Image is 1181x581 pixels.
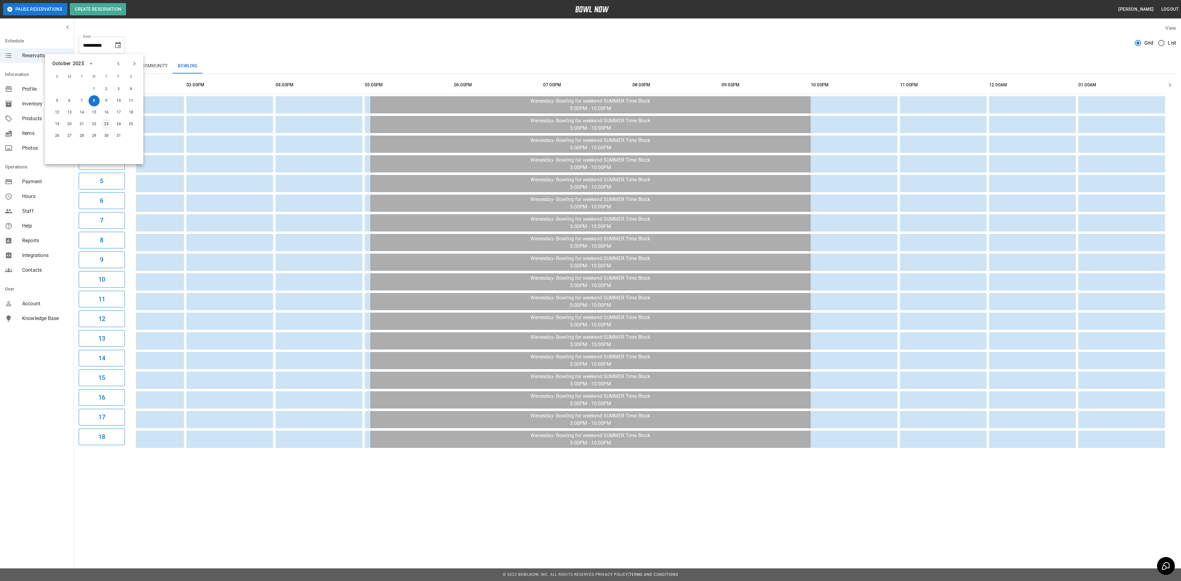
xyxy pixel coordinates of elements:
button: Oct 4, 2025 [125,84,137,95]
h6: 17 [98,412,105,422]
button: Oct 26, 2025 [52,130,63,141]
button: 16 [79,389,125,406]
h6: 15 [98,373,105,383]
span: M [64,71,75,83]
button: Oct 10, 2025 [113,95,124,106]
span: Contacts [22,267,69,274]
span: Reports [22,237,69,244]
span: S [125,71,137,83]
button: 7 [79,212,125,229]
button: Create Reservation [70,3,126,15]
span: List [1168,39,1176,47]
span: Staff [22,207,69,215]
th: 01:00AM [1078,76,1165,94]
button: Oct 12, 2025 [52,107,63,118]
button: 5 [79,173,125,189]
button: Oct 17, 2025 [113,107,124,118]
button: 18 [79,429,125,445]
button: Oct 27, 2025 [64,130,75,141]
th: 11:00PM [900,76,987,94]
button: Oct 5, 2025 [52,95,63,106]
button: Oct 22, 2025 [89,119,100,130]
span: T [76,71,87,83]
button: Oct 29, 2025 [89,130,100,141]
span: © 2022 BowlNow, Inc. All Rights Reserved. [503,572,595,577]
button: Oct 9, 2025 [101,95,112,106]
h6: 8 [100,235,103,245]
span: Products [22,115,69,122]
span: W [89,71,100,83]
button: Oct 8, 2025 [89,95,100,106]
button: Community [137,59,173,73]
div: 2025 [73,60,84,67]
button: Logout [1159,4,1181,15]
button: 14 [79,350,125,366]
button: 15 [79,370,125,386]
button: 6 [79,192,125,209]
div: inventory tabs [79,59,1176,73]
h6: 16 [98,393,105,402]
span: Profile [22,85,69,93]
h6: 14 [98,353,105,363]
button: Oct 28, 2025 [76,130,87,141]
th: 12:00AM [989,76,1076,94]
h6: 11 [98,294,105,304]
span: T [101,71,112,83]
button: 10 [79,271,125,288]
button: 13 [79,330,125,347]
button: Oct 20, 2025 [64,119,75,130]
a: Terms and Conditions [629,572,678,577]
button: Oct 2, 2025 [101,84,112,95]
span: Knowledge Base [22,315,69,322]
label: View [1165,25,1176,31]
button: Pause Reservations [3,3,67,15]
button: Oct 7, 2025 [76,95,87,106]
button: 8 [79,232,125,248]
h6: 12 [98,314,105,324]
button: 11 [79,291,125,307]
button: Choose date, selected date is Oct 8, 2025 [112,39,124,51]
button: Next month [129,58,140,69]
h6: 9 [100,255,103,265]
button: Oct 19, 2025 [52,119,63,130]
h6: 13 [98,334,105,343]
button: Oct 30, 2025 [101,130,112,141]
button: Oct 13, 2025 [64,107,75,118]
button: [PERSON_NAME] [1116,4,1156,15]
button: Oct 15, 2025 [89,107,100,118]
span: Photos [22,144,69,152]
button: Oct 11, 2025 [125,95,137,106]
button: Oct 6, 2025 [64,95,75,106]
img: logo [575,6,609,12]
button: Oct 16, 2025 [101,107,112,118]
button: Oct 31, 2025 [113,130,124,141]
span: Inventory [22,100,69,108]
button: Oct 1, 2025 [89,84,100,95]
span: Help [22,222,69,230]
th: 10:00PM [811,76,897,94]
button: Previous month [113,58,124,69]
button: Bowling [173,59,203,73]
h6: 6 [100,196,103,206]
button: 9 [79,251,125,268]
span: Account [22,300,69,307]
button: Oct 3, 2025 [113,84,124,95]
span: Hours [22,193,69,200]
span: S [52,71,63,83]
button: 17 [79,409,125,425]
button: Oct 23, 2025 [101,119,112,130]
button: Oct 21, 2025 [76,119,87,130]
h6: 7 [100,215,103,225]
span: Grid [1144,39,1154,47]
span: Payment [22,178,69,185]
button: 12 [79,310,125,327]
span: F [113,71,124,83]
button: Oct 18, 2025 [125,107,137,118]
span: Items [22,130,69,137]
button: Oct 14, 2025 [76,107,87,118]
a: Privacy Policy [595,572,628,577]
button: Oct 25, 2025 [125,119,137,130]
h6: 10 [98,275,105,284]
button: calendar view is open, switch to year view [86,58,96,69]
button: Oct 24, 2025 [113,119,124,130]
